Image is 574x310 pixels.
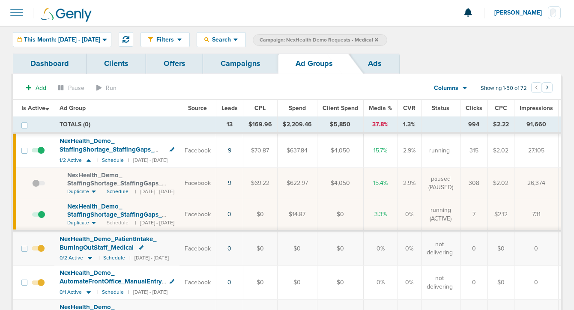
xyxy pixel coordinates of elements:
a: 0 [227,245,231,252]
span: Search [209,36,233,43]
small: | [DATE] - [DATE] [135,188,174,195]
span: Spend [289,104,306,112]
small: | [DATE] - [DATE] [135,219,174,227]
td: $0 [487,265,514,299]
span: NexHealth_ Demo_ PatientIntake_ BurningOutStaff_ Medical [60,235,156,251]
td: $0 [317,265,363,299]
span: Showing 1-50 of 72 [481,85,527,92]
span: Is Active [21,104,49,112]
small: | [DATE] - [DATE] [129,255,169,261]
td: Facebook [179,265,216,299]
td: $0 [243,265,277,299]
span: [PERSON_NAME] [494,10,548,16]
td: 0% [398,231,421,265]
a: Ads [350,54,399,74]
td: 994 [460,117,487,133]
button: Go to next page [542,82,553,93]
span: 0/2 Active [60,255,83,261]
td: 0 [460,231,487,265]
td: $0 [277,265,317,299]
span: 1/2 Active [60,157,82,164]
a: Dashboard [13,54,87,74]
td: $2.12 [487,199,514,231]
span: Leads [221,104,238,112]
small: | [99,255,99,261]
td: 15.7% [363,133,398,167]
span: Client Spend [323,104,358,112]
td: Facebook [179,168,216,199]
span: NexHealth_ Demo_ StaffingShortage_ StaffingGaps_ Medical [60,137,154,161]
small: Schedule [102,157,124,164]
span: CVR [403,104,416,112]
td: 15.4% [363,168,398,199]
span: 0/1 Active [60,289,82,295]
span: NexHealth_ Demo_ AutomateFrontOffice_ ManualEntry_ Medical [60,269,165,293]
span: Campaign: NexHealth Demo Requests - Medical [260,36,378,44]
span: Status [432,104,449,112]
td: 731 [514,199,558,231]
td: running (ACTIVE) [421,199,460,231]
span: Columns [434,84,458,92]
span: This Month: [DATE] - [DATE] [24,37,100,43]
td: 2.9% [398,133,421,167]
td: Facebook [179,133,216,167]
a: Offers [146,54,203,74]
td: 0% [398,199,421,231]
td: $2.22 [487,117,514,133]
small: | [DATE] - [DATE] [128,289,167,295]
td: 0 [514,231,558,265]
span: Add [36,84,46,92]
span: CPC [495,104,507,112]
td: $70.87 [243,133,277,167]
a: 0 [227,211,231,218]
small: Schedule [103,255,125,261]
td: $4,050 [317,168,363,199]
span: Ad Group [60,104,86,112]
td: $4,050 [317,133,363,167]
td: 315 [460,133,487,167]
a: Campaigns [203,54,278,74]
a: Ad Groups [278,54,350,74]
span: Media % [369,104,392,112]
a: 9 [228,179,231,187]
td: $0 [317,199,363,231]
td: TOTALS (0) [54,117,216,133]
span: NexHealth_ Demo_ StaffingShortage_ StaffingGaps_ Medical_ [DATE]?id=183&cmp_ id=9658047 [67,171,162,204]
td: Facebook [179,199,216,231]
span: NexHealth_ Demo_ StaffingShortage_ StaffingGaps_ Medical_ [DATE]?id=183&cmp_ id=9658047 [67,203,162,235]
td: $69.22 [243,168,277,199]
button: Add [21,82,51,94]
td: $0 [243,231,277,265]
td: 37.8% [363,117,398,133]
td: $637.84 [277,133,317,167]
td: 2.9% [398,168,421,199]
a: Clients [87,54,146,74]
span: Schedule [107,188,129,195]
span: not delivering [427,274,453,291]
td: 1.3% [398,117,421,133]
small: | [97,289,98,295]
small: Schedule [102,289,124,295]
td: 91,660 [514,117,558,133]
td: 7 [460,199,487,231]
span: not delivering [427,240,453,257]
ul: Pagination [531,83,553,94]
a: 0 [227,279,231,286]
td: $0 [317,231,363,265]
td: 0% [363,265,398,299]
td: $622.97 [277,168,317,199]
span: Clicks [466,104,482,112]
td: 0 [460,265,487,299]
td: $0 [487,231,514,265]
span: Duplicate [67,188,89,195]
td: $0 [243,199,277,231]
td: $5,850 [317,117,363,133]
td: $2,209.46 [277,117,317,133]
span: running [429,146,450,155]
img: Genly [41,8,92,22]
td: 3.3% [363,199,398,231]
span: Impressions [520,104,553,112]
span: CPL [254,104,266,112]
td: 308 [460,168,487,199]
td: 27,105 [514,133,558,167]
